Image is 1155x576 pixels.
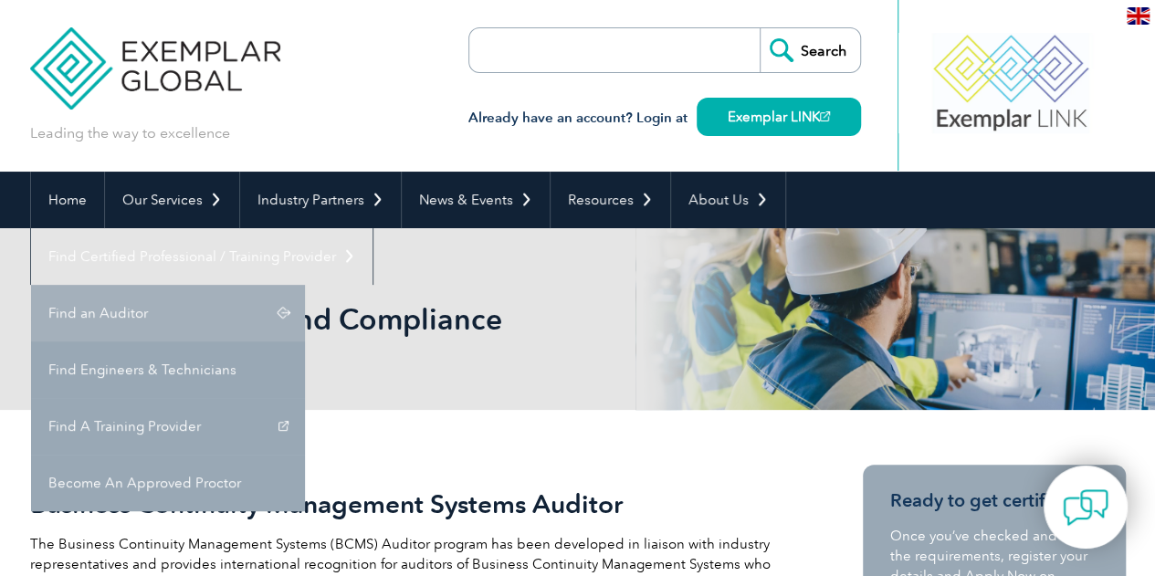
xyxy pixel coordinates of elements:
[31,398,305,455] a: Find A Training Provider
[468,107,861,130] h3: Already have an account? Login at
[31,285,305,341] a: Find an Auditor
[1063,485,1108,530] img: contact-chat.png
[240,172,401,228] a: Industry Partners
[402,172,550,228] a: News & Events
[30,301,731,337] h1: Governance, Risk, and Compliance
[551,172,670,228] a: Resources
[890,489,1098,512] h3: Ready to get certified?
[31,172,104,228] a: Home
[697,98,861,136] a: Exemplar LINK
[30,123,230,143] p: Leading the way to excellence
[30,489,797,518] h2: Business Continuity Management Systems Auditor
[820,111,830,121] img: open_square.png
[671,172,785,228] a: About Us
[760,28,860,72] input: Search
[1127,7,1150,25] img: en
[31,228,373,285] a: Find Certified Professional / Training Provider
[31,341,305,398] a: Find Engineers & Technicians
[31,455,305,511] a: Become An Approved Proctor
[105,172,239,228] a: Our Services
